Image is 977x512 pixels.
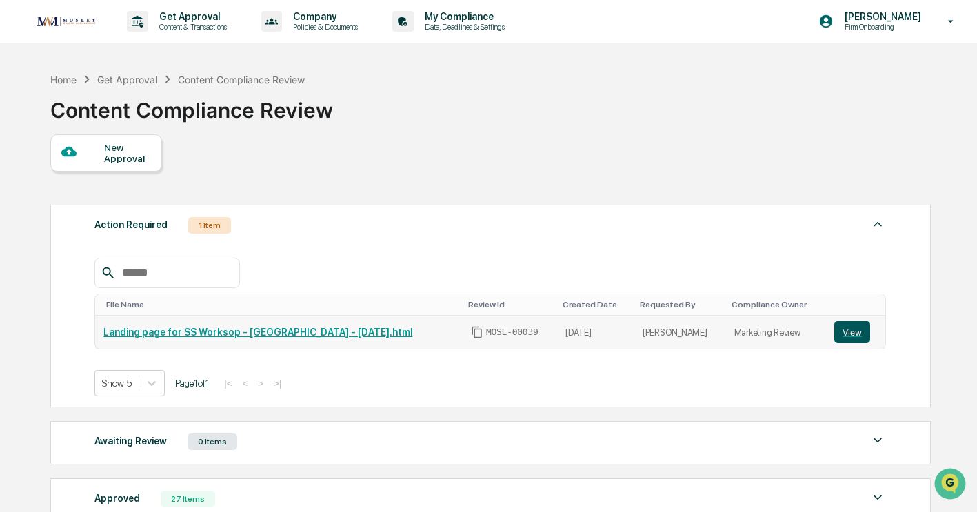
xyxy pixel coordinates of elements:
[8,194,92,219] a: 🔎Data Lookup
[114,174,171,187] span: Attestations
[47,119,174,130] div: We're available if you need us!
[175,378,210,389] span: Page 1 of 1
[14,29,251,51] p: How can we help?
[28,174,89,187] span: Preclearance
[50,74,77,85] div: Home
[106,300,457,309] div: Toggle SortBy
[563,300,629,309] div: Toggle SortBy
[486,327,538,338] span: MOSL-00039
[634,316,726,349] td: [PERSON_NAME]
[161,491,215,507] div: 27 Items
[834,22,928,32] p: Firm Onboarding
[188,433,237,450] div: 0 Items
[732,300,821,309] div: Toggle SortBy
[414,22,512,32] p: Data, Deadlines & Settings
[8,168,94,193] a: 🖐️Preclearance
[94,489,140,507] div: Approved
[414,11,512,22] p: My Compliance
[137,234,167,244] span: Pylon
[640,300,721,309] div: Toggle SortBy
[220,378,236,389] button: |<
[148,22,234,32] p: Content & Transactions
[14,201,25,212] div: 🔎
[94,216,168,234] div: Action Required
[104,142,150,164] div: New Approval
[254,378,268,389] button: >
[834,321,877,343] a: View
[837,300,880,309] div: Toggle SortBy
[28,200,87,214] span: Data Lookup
[471,326,483,338] span: Copy Id
[97,74,157,85] div: Get Approval
[869,489,886,506] img: caret
[234,110,251,126] button: Start new chat
[178,74,305,85] div: Content Compliance Review
[270,378,285,389] button: >|
[282,11,365,22] p: Company
[726,316,827,349] td: Marketing Review
[188,217,231,234] div: 1 Item
[94,432,167,450] div: Awaiting Review
[239,378,252,389] button: <
[97,233,167,244] a: Powered byPylon
[148,11,234,22] p: Get Approval
[100,175,111,186] div: 🗄️
[33,12,99,30] img: logo
[468,300,552,309] div: Toggle SortBy
[933,467,970,504] iframe: Open customer support
[282,22,365,32] p: Policies & Documents
[47,105,226,119] div: Start new chat
[14,105,39,130] img: 1746055101610-c473b297-6a78-478c-a979-82029cc54cd1
[834,11,928,22] p: [PERSON_NAME]
[14,175,25,186] div: 🖐️
[869,432,886,449] img: caret
[834,321,870,343] button: View
[94,168,177,193] a: 🗄️Attestations
[50,87,333,123] div: Content Compliance Review
[103,327,412,338] a: Landing page for SS Worksop - [GEOGRAPHIC_DATA] - [DATE].html
[869,216,886,232] img: caret
[557,316,634,349] td: [DATE]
